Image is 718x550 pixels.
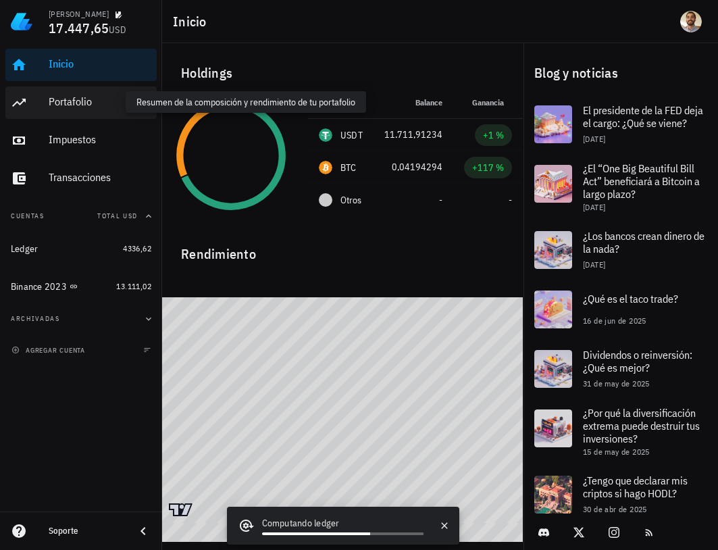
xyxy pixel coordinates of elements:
a: ¿Por qué la diversificación extrema puede destruir tus inversiones? 15 de may de 2025 [523,399,718,465]
div: 0,04194294 [384,160,442,174]
span: Ganancia [472,97,512,107]
a: ¿Tengo que declarar mis criptos si hago HODL? 30 de abr de 2025 [523,465,718,524]
span: 16 de jun de 2025 [583,316,646,326]
div: Inicio [49,57,151,70]
span: USD [109,24,126,36]
a: Impuestos [5,124,157,157]
a: Dividendos o reinversión: ¿Qué es mejor? 31 de may de 2025 [523,339,718,399]
button: Archivadas [5,303,157,335]
div: USDT [340,128,363,142]
div: Transacciones [49,171,151,184]
div: Impuestos [49,133,151,146]
span: Dividendos o reinversión: ¿Qué es mejor? [583,348,692,374]
div: Portafolio [49,95,151,108]
a: Transacciones [5,162,157,195]
div: Binance 2023 [11,281,67,293]
div: Soporte [49,526,124,536]
div: Ledger [11,243,39,255]
span: ¿Tengo que declarar mis criptos si hago HODL? [583,474,688,500]
span: ¿Qué es el taco trade? [583,292,678,305]
a: Charting by TradingView [169,503,193,516]
a: ¿Los bancos crean dinero de la nada? [DATE] [523,220,718,280]
span: 4336,62 [123,243,151,253]
span: Total USD [97,211,138,220]
span: - [439,194,442,206]
a: ¿El “One Big Beautiful Bill Act” beneficiará a Bitcoin a largo plazo? [DATE] [523,154,718,220]
img: LedgiFi [11,11,32,32]
th: Balance [374,86,453,119]
div: [PERSON_NAME] [49,9,109,20]
div: +117 % [472,161,504,174]
span: 13.111,02 [116,281,151,291]
div: Rendimiento [170,232,515,265]
th: Moneda [308,86,374,119]
span: ¿El “One Big Beautiful Bill Act” beneficiará a Bitcoin a largo plazo? [583,161,700,201]
div: BTC-icon [319,161,332,174]
span: 31 de may de 2025 [583,378,650,389]
div: Blog y noticias [523,51,718,95]
span: agregar cuenta [14,346,85,355]
span: 30 de abr de 2025 [583,504,647,514]
span: [DATE] [583,134,605,144]
h1: Inicio [173,11,212,32]
span: Otros [340,193,361,207]
div: +1 % [483,128,504,142]
button: CuentasTotal USD [5,200,157,232]
div: BTC [340,161,357,174]
span: [DATE] [583,202,605,212]
a: El presidente de la FED deja el cargo: ¿Qué se viene? [DATE] [523,95,718,154]
span: 17.447,65 [49,19,109,37]
span: [DATE] [583,259,605,270]
div: 11.711,91234 [384,128,442,142]
button: agregar cuenta [8,343,91,357]
div: Holdings [170,51,515,95]
span: ¿Por qué la diversificación extrema puede destruir tus inversiones? [583,406,700,445]
a: Binance 2023 13.111,02 [5,270,157,303]
span: El presidente de la FED deja el cargo: ¿Qué se viene? [583,103,703,130]
span: ¿Los bancos crean dinero de la nada? [583,229,704,255]
a: ¿Qué es el taco trade? 16 de jun de 2025 [523,280,718,339]
a: Ledger 4336,62 [5,232,157,265]
a: Inicio [5,49,157,81]
a: Portafolio [5,86,157,119]
div: Computando ledger [262,516,424,532]
div: USDT-icon [319,128,332,142]
div: avatar [680,11,702,32]
span: 15 de may de 2025 [583,447,650,457]
span: - [509,194,512,206]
